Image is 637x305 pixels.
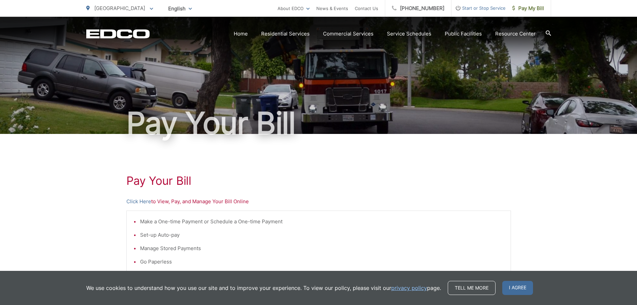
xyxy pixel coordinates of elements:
[387,30,431,38] a: Service Schedules
[126,174,511,187] h1: Pay Your Bill
[86,29,150,39] a: EDCD logo. Return to the homepage.
[140,231,504,239] li: Set-up Auto-pay
[512,4,544,12] span: Pay My Bill
[502,281,533,295] span: I agree
[126,198,151,206] a: Click Here
[448,281,496,295] a: Tell me more
[86,106,551,140] h1: Pay Your Bill
[163,3,197,14] span: English
[316,4,348,12] a: News & Events
[445,30,482,38] a: Public Facilities
[140,258,504,266] li: Go Paperless
[495,30,536,38] a: Resource Center
[94,5,145,11] span: [GEOGRAPHIC_DATA]
[234,30,248,38] a: Home
[140,244,504,252] li: Manage Stored Payments
[261,30,310,38] a: Residential Services
[323,30,374,38] a: Commercial Services
[278,4,310,12] a: About EDCO
[126,198,511,206] p: to View, Pay, and Manage Your Bill Online
[86,284,441,292] p: We use cookies to understand how you use our site and to improve your experience. To view our pol...
[140,218,504,226] li: Make a One-time Payment or Schedule a One-time Payment
[355,4,378,12] a: Contact Us
[391,284,427,292] a: privacy policy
